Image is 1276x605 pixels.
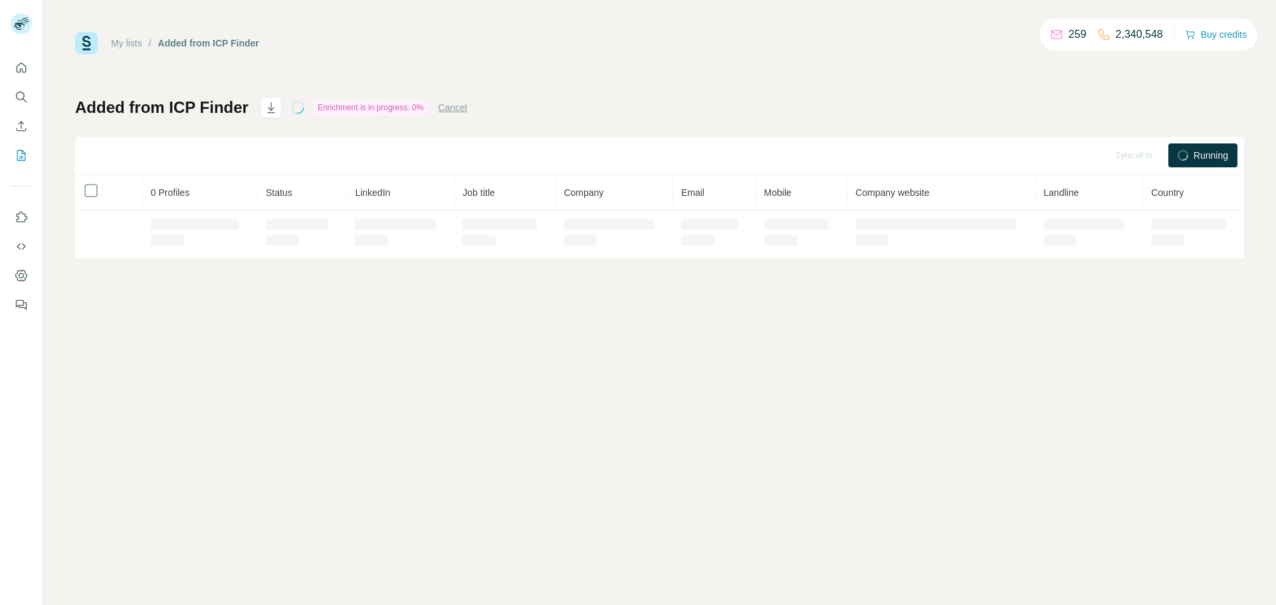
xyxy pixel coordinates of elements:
button: Dashboard [11,264,32,288]
span: Status [266,187,292,198]
p: 2,340,548 [1116,27,1163,43]
span: Email [681,187,704,198]
h1: Added from ICP Finder [75,97,249,118]
span: Running [1194,149,1228,162]
a: My lists [111,38,142,48]
span: Job title [463,187,494,198]
span: Mobile [764,187,792,198]
span: Country [1151,187,1184,198]
button: Quick start [11,56,32,80]
button: Enrich CSV [11,114,32,138]
span: Landline [1043,187,1079,198]
button: Use Surfe on LinkedIn [11,205,32,229]
button: Search [11,85,32,109]
div: Added from ICP Finder [158,37,259,50]
button: Use Surfe API [11,234,32,258]
button: My lists [11,143,32,167]
span: Company [564,187,603,198]
p: 259 [1069,27,1087,43]
button: Buy credits [1185,25,1247,44]
button: Feedback [11,293,32,317]
span: Company website [855,187,929,198]
span: LinkedIn [355,187,390,198]
div: Enrichment is in progress: 0% [314,100,427,116]
button: Cancel [438,101,467,114]
img: Surfe Logo [75,32,98,54]
span: 0 Profiles [151,187,189,198]
li: / [149,37,152,50]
